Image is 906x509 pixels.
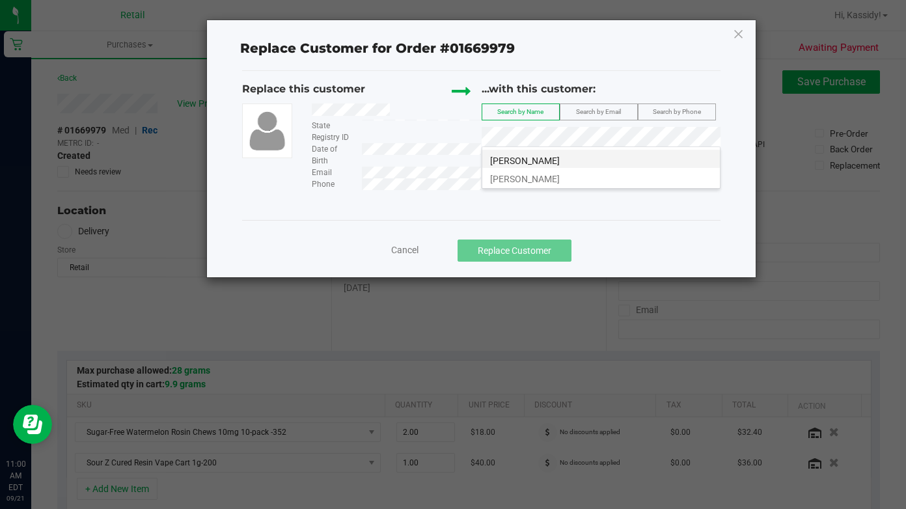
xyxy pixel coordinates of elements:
[497,108,543,115] span: Search by Name
[302,143,362,167] div: Date of Birth
[302,178,362,190] div: Phone
[458,240,571,262] button: Replace Customer
[391,245,419,255] span: Cancel
[302,120,362,143] div: State Registry ID
[576,108,621,115] span: Search by Email
[232,38,523,60] span: Replace Customer for Order #01669979
[245,109,289,152] img: user-icon.png
[13,405,52,444] iframe: Resource center
[482,83,596,95] span: ...with this customer:
[653,108,701,115] span: Search by Phone
[302,167,362,178] div: Email
[242,83,365,95] span: Replace this customer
